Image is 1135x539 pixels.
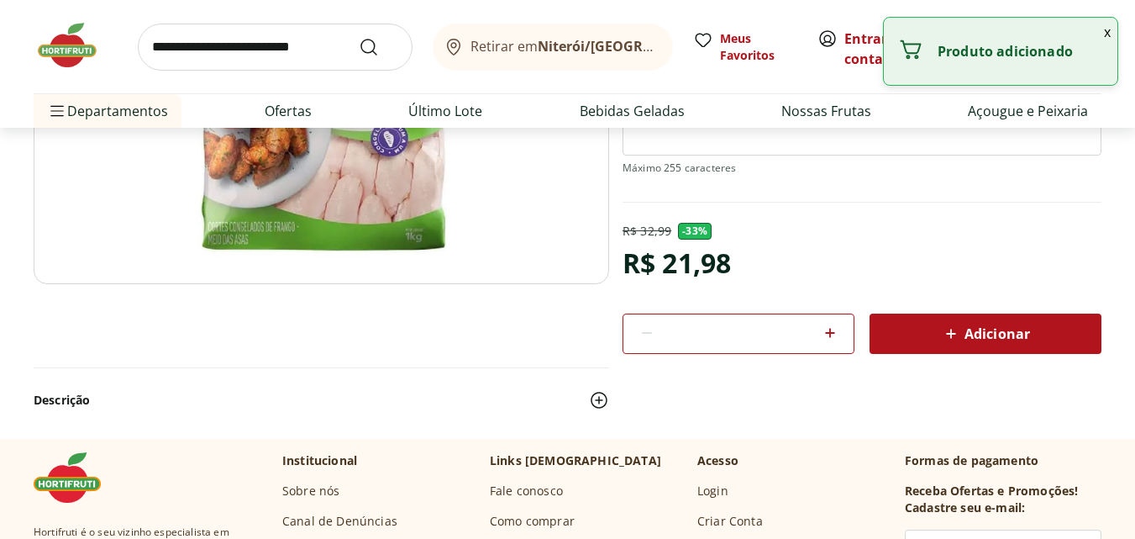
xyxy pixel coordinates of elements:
b: Niterói/[GEOGRAPHIC_DATA] [538,37,729,55]
p: Acesso [697,452,738,469]
p: Institucional [282,452,357,469]
a: Fale conosco [490,483,563,499]
p: Formas de pagamento [905,452,1101,469]
div: R$ 21,98 [623,240,731,287]
a: Bebidas Geladas [580,101,685,121]
a: Açougue e Peixaria [968,101,1088,121]
p: Links [DEMOGRAPHIC_DATA] [490,452,661,469]
button: Adicionar [870,314,1101,354]
input: search [138,24,412,71]
span: Retirar em [470,39,656,54]
span: - 33 % [678,223,712,240]
img: Hortifruti [34,20,118,71]
span: Meus Favoritos [720,30,797,64]
span: ou [844,29,919,69]
h3: Cadastre seu e-mail: [905,499,1025,516]
p: Produto adicionado [938,43,1104,60]
button: Submit Search [359,37,399,57]
img: Hortifruti [34,452,118,503]
a: Canal de Denúncias [282,513,397,530]
a: Último Lote [408,101,482,121]
a: Sobre nós [282,483,339,499]
h3: Receba Ofertas e Promoções! [905,483,1078,499]
a: Entrar [844,29,887,48]
p: R$ 32,99 [623,223,671,240]
a: Criar conta [844,29,937,68]
a: Meus Favoritos [693,30,797,64]
a: Nossas Frutas [781,101,871,121]
button: Descrição [34,382,609,419]
a: Ofertas [265,101,312,121]
a: Como comprar [490,513,575,530]
span: Departamentos [47,91,168,131]
button: Fechar notificação [1097,18,1117,46]
a: Criar Conta [697,513,763,530]
span: Adicionar [941,324,1030,344]
a: Login [697,483,728,499]
button: Menu [47,91,67,131]
button: Retirar emNiterói/[GEOGRAPHIC_DATA] [433,24,673,71]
